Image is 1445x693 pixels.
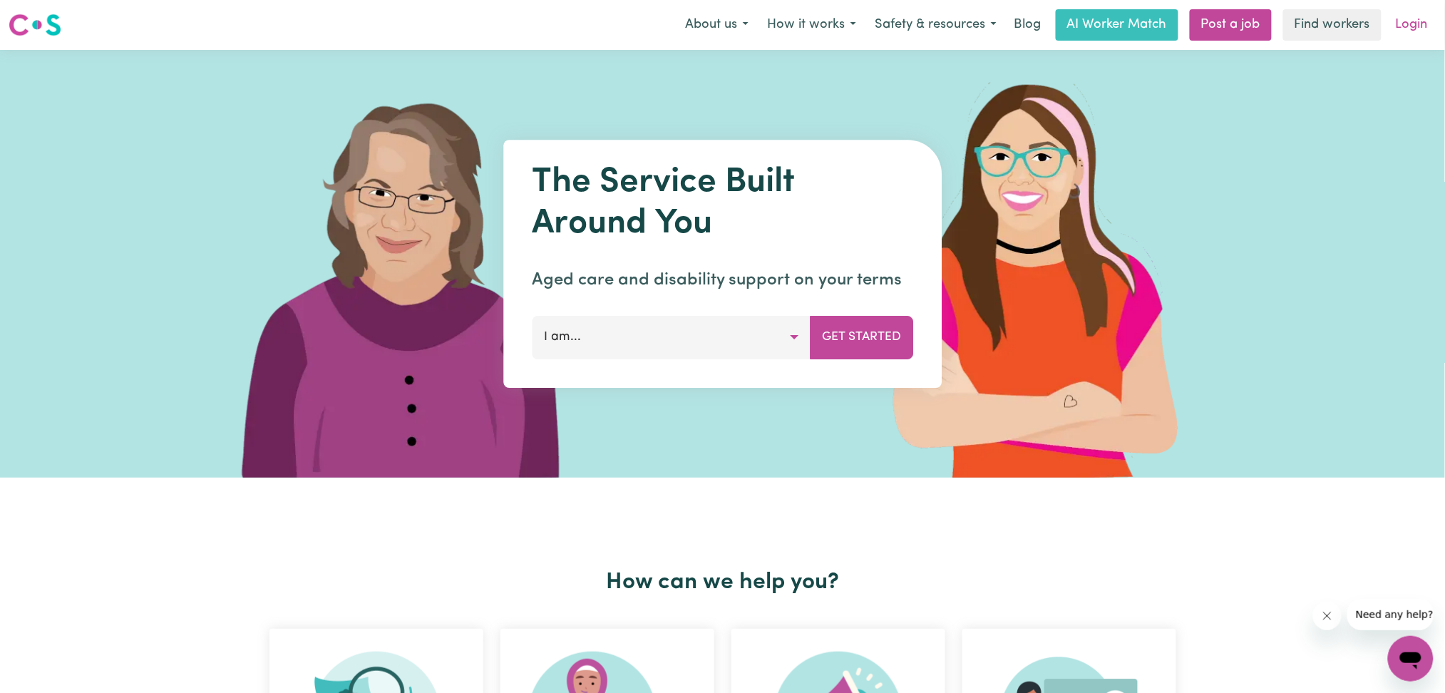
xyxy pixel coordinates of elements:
a: Find workers [1283,9,1382,41]
iframe: Button to launch messaging window [1388,636,1434,682]
a: Blog [1006,9,1050,41]
button: I am... [532,316,811,359]
button: Get Started [810,316,913,359]
iframe: Close message [1313,602,1342,630]
button: How it works [758,10,865,40]
h2: How can we help you? [261,569,1185,596]
iframe: Message from company [1347,599,1434,630]
a: Login [1387,9,1436,41]
a: AI Worker Match [1056,9,1178,41]
a: Careseekers logo [9,9,61,41]
button: Safety & resources [865,10,1006,40]
a: Post a job [1190,9,1272,41]
h1: The Service Built Around You [532,163,913,245]
p: Aged care and disability support on your terms [532,267,913,293]
button: About us [676,10,758,40]
img: Careseekers logo [9,12,61,38]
